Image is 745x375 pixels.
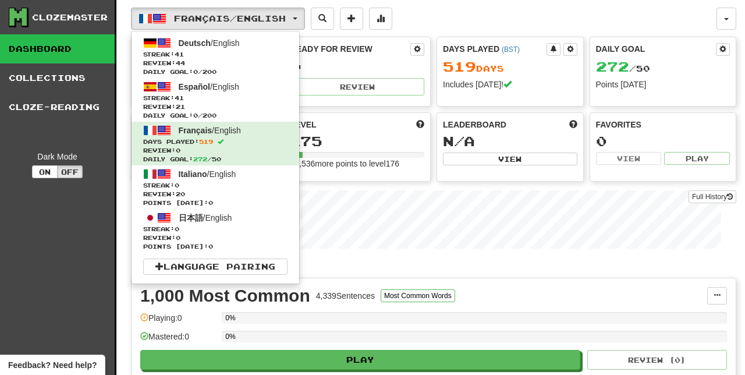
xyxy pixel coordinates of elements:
span: Français [179,126,212,135]
span: Review: 0 [143,234,288,242]
span: Review: 0 [143,146,288,155]
span: Streak: [143,225,288,234]
span: Daily Goal: / 200 [143,111,288,120]
span: Streak: [143,50,288,59]
span: Review: 20 [143,190,288,199]
span: Italiano [179,169,207,179]
span: Open feedback widget [8,359,97,371]
a: Language Pairing [143,259,288,275]
span: / English [179,213,232,222]
span: Español [179,82,210,91]
a: 日本語/EnglishStreak:0 Review:0Points [DATE]:0 [132,209,299,253]
span: 41 [175,51,184,58]
span: Review: 44 [143,59,288,68]
span: / English [179,82,239,91]
span: 272 [193,155,207,162]
span: / English [179,126,241,135]
a: Français/EnglishDays Played:519 Review:0Daily Goal:272/50 [132,122,299,165]
span: Days Played: [143,137,288,146]
span: Review: 21 [143,102,288,111]
span: Streak: [143,181,288,190]
span: 0 [193,68,198,75]
span: 41 [175,94,184,101]
span: 0 [193,112,198,119]
span: 0 [175,225,179,232]
span: Points [DATE]: 0 [143,199,288,207]
span: Points [DATE]: 0 [143,242,288,251]
a: Italiano/EnglishStreak:0 Review:20Points [DATE]:0 [132,165,299,209]
span: 日本語 [179,213,203,222]
a: Deutsch/EnglishStreak:41 Review:44Daily Goal:0/200 [132,34,299,78]
span: 519 [199,138,213,145]
span: Daily Goal: / 50 [143,155,288,164]
span: Daily Goal: / 200 [143,68,288,76]
span: / English [179,38,240,48]
span: 0 [175,182,179,189]
span: Streak: [143,94,288,102]
a: Español/EnglishStreak:41 Review:21Daily Goal:0/200 [132,78,299,122]
span: Deutsch [179,38,211,48]
span: / English [179,169,236,179]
